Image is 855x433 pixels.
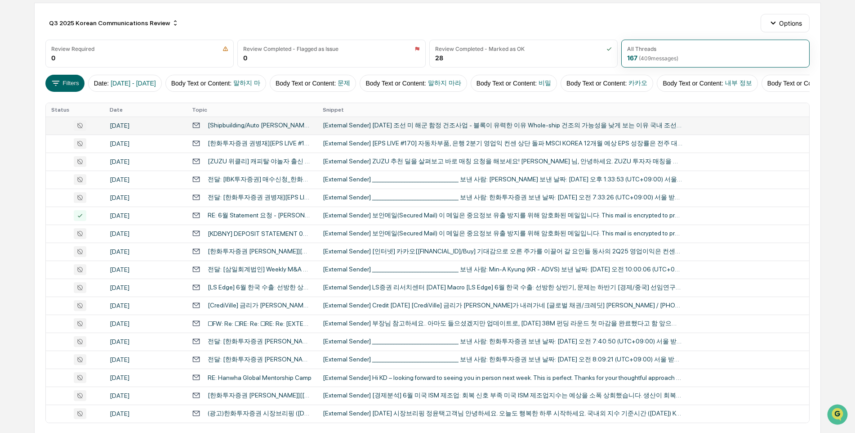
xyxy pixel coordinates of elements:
[45,16,183,30] div: Q3 2025 Korean Communications Review
[323,248,682,256] div: [External Sender] [인터넷] 카카오[[FINANCIAL_ID]/Buy] 기대감으로 오른 주가를 이끌어 갈 요인들 동사의 2Q25 영업이익은 컨센서스에 부합한 것...
[187,103,317,117] th: Topic
[323,122,682,130] div: [External Sender] [DATE] 조선 미 해군 함정 건조사업 - 블록이 유력한 이유 Whole-ship 건조의 가능성을 낮게 보는 이유 국내 조선업체들의 [DEM...
[627,54,678,62] div: 167
[9,114,16,122] div: 🖐️
[627,45,656,52] div: All Threads
[338,79,350,87] span: 문제
[208,212,312,220] div: RE: 6월 Statement 요청 - [PERSON_NAME]
[323,374,682,381] div: [External Sender] Hi KD – looking forward to seeing you in person next week. This is perfect. Tha...
[110,266,181,273] div: [DATE]
[110,284,181,291] div: [DATE]
[435,45,525,52] div: Review Completed - Marked as OK
[110,356,181,363] div: [DATE]
[110,194,181,201] div: [DATE]
[31,69,147,78] div: Start new chat
[110,158,181,165] div: [DATE]
[561,75,653,92] button: Body Text or Content:카카오
[208,194,312,202] div: 전달: [한화투자증권 권병재][EPS LIVE #170] 자동차부품, 은행 2분기 영업익 컨센 상단 돌파
[323,230,682,238] div: [External Sender] 보안메일(Secured Mail) 이 메일은 중요정보 유출 방지를 위해 암호화된 메일입니다. This mail is encrypted to p...
[65,114,72,122] div: 🗄️
[208,284,312,292] div: [LS Edge] 6월 한국 수출: 선방한 상반기, 문제는 하반기
[62,110,115,126] a: 🗄️Attestations
[414,46,420,52] img: icon
[110,392,181,399] div: [DATE]
[110,374,181,381] div: [DATE]
[233,79,260,87] span: 말하지 마
[31,78,114,85] div: We're available if you need us!
[208,338,312,346] div: 전달: [한화투자증권 [PERSON_NAME]][인터넷] 카카오[[FINANCIAL_ID]/Buy] 기대감으로 오른 주가를 이끌어 갈 요인들
[657,75,757,92] button: Body Text or Content:내부 정보
[435,54,443,62] div: 28
[153,72,164,82] button: Start new chat
[761,75,848,92] button: Body Text or Content:소문
[110,230,181,237] div: [DATE]
[323,140,682,148] div: [External Sender] [EPS LIVE #170] 자동차부품, 은행 2분기 영업익 컨센 상단 돌파 MSCI KOREA 12개월 예상 EPS 성장률은 전주 대비 0....
[208,140,312,148] div: [한화투자증권 권병재][EPS LIVE #170] 자동차부품, 은행 2분기 영업익 컨센 상단 돌파
[360,75,467,92] button: Body Text or Content:말하지 마라
[89,153,109,159] span: Pylon
[317,103,809,117] th: Snippet
[110,140,181,147] div: [DATE]
[323,338,682,346] div: [External Sender] ________________________________ 보낸 사람: 한화투자증권 보낸 날짜: [DATE] 오전 7:40:50 (UTC+09...
[88,75,162,92] button: Date:[DATE] - [DATE]
[323,284,682,292] div: [External Sender] LS증권 리서치센터 [DATE] Macro [LS Edge] 6월 한국 수출: 선방한 상반기, 문제는 하반기 [경제/중국] 선임연구원 백관열(...
[761,14,810,32] button: Options
[74,113,111,122] span: Attestations
[323,320,682,328] div: [External Sender] 부장님 참고하세요.. 아마도 들으셨겠지만 업데이트로, [DATE] 38M 펀딩 라운드 첫 마감을 완료했다고 함 앞으로 2주 안에 25~30M ...
[323,410,682,418] div: [External Sender] [DATE] 시장브리핑 정윤택고객님 안녕하세요. 오늘도 행복한 하루 시작하세요. 국내외 지수 기준시간 ([DATE]) KOSPI 3,089.6...
[63,152,109,159] a: Powered byPylon
[323,158,682,166] div: [External Sender] ZUZU 추천 딜을 살펴보고 바로 매칭 요청을 해보세요! [PERSON_NAME] 님, 안녕하세요. ZUZU 투자자 매칭을 담당하는 [PERS...
[18,131,57,140] span: Data Lookup
[539,79,551,87] span: 비밀
[208,320,312,327] div: □FW: Re: □RE: Re: □RE: Re: [EXTERNAL] Thank you for your welcoming and for the great discussions
[9,69,25,85] img: 1746055101610-c473b297-6a78-478c-a979-82029cc54cd1
[18,113,58,122] span: Preclearance
[826,403,851,428] iframe: Open customer support
[9,19,164,33] p: How can we help?
[606,46,612,52] img: icon
[208,122,312,130] div: [Shipbuilding/Auto [PERSON_NAME]] 조선 : [DEMOGRAPHIC_DATA] 해군 함정 건조사업 - 블록이 유력한 이유
[110,122,181,129] div: [DATE]
[223,46,228,52] img: icon
[428,79,461,87] span: 말하지 마라
[208,302,312,310] div: [CrediVille] 금리가 [PERSON_NAME]가 내려가네
[323,176,682,184] div: [External Sender] ________________________________ 보낸 사람: [PERSON_NAME] 보낸 날짜: [DATE] 오후 1:33:53 ...
[110,320,181,327] div: [DATE]
[323,266,682,274] div: [External Sender] ________________________________ 보낸 사람: Min-A Kyung (KR - ADVS) 보낸 날짜: [DATE] 오...
[323,194,682,202] div: [External Sender] ________________________________ 보낸 사람: 한화투자증권 보낸 날짜: [DATE] 오전 7:33:26 (UTC+09...
[208,356,312,364] div: 전달: [한화투자증권 [PERSON_NAME]][[PERSON_NAME]분석] 6월 미국 ISM 제조업: 회복 신호 부족
[110,176,181,183] div: [DATE]
[208,248,312,256] div: [한화투자증권 [PERSON_NAME]][인터넷] 카카오[[FINANCIAL_ID]/Buy] 기대감으로 오른 주가를 이끌어 갈 요인들
[110,248,181,255] div: [DATE]
[323,302,682,310] div: [External Sender] Credit [DATE] [CrediVille] 금리가 [PERSON_NAME]가 내려가네 [글로벌 채권/크레딧] [PERSON_NAME] /...
[208,158,312,166] div: [ZUZU 위클리] 캐피탈·야놀자 출신 창업팀이 만든, 신용평가 기반 중고차 구독 Pre-A 딜 外
[5,127,60,143] a: 🔎Data Lookup
[628,79,647,87] span: 카카오
[45,75,85,92] button: Filters
[323,392,682,400] div: [External Sender] [경제분석] 6월 미국 ISM 제조업: 회복 신호 부족 미국 ISM 제조업지수는 예상을 소폭 상회했습니다. 생산이 회복을 주도했기 때문입니다....
[208,176,312,184] div: 전달: [IBK투자증권] 매수신청_한화라이프스타일일반사모증권투자신탁2호-250702
[51,45,94,52] div: Review Required
[323,212,682,220] div: [External Sender] 보안메일(Secured Mail) 이 메일은 중요정보 유출 방지를 위해 암호화된 메일입니다. This mail is encrypted to p...
[110,302,181,309] div: [DATE]
[270,75,356,92] button: Body Text or Content:문제
[208,410,312,418] div: (광고)한화투자증권 시장브리핑 ([DATE])
[243,45,338,52] div: Review Completed - Flagged as Issue
[208,374,312,381] div: RE: Hanwha Global Mentorship Camp
[725,79,752,87] span: 내부 정보
[110,338,181,345] div: [DATE]
[110,410,181,417] div: [DATE]
[243,54,247,62] div: 0
[471,75,557,92] button: Body Text or Content:비밀
[46,103,104,117] th: Status
[208,266,312,274] div: 전달: [삼일회계법인] Weekly M&A News (7월 1주차)
[323,356,682,364] div: [External Sender] ________________________________ 보낸 사람: 한화투자증권 보낸 날짜: [DATE] 오전 8:09:21 (UTC+09...
[5,110,62,126] a: 🖐️Preclearance
[110,212,181,219] div: [DATE]
[165,75,266,92] button: Body Text or Content:말하지 마
[208,230,312,237] div: [KDBNY] DEPOSIT STATEMENT 06/2025 - HANWHA ASSET
[104,103,187,117] th: Date
[9,131,16,139] div: 🔎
